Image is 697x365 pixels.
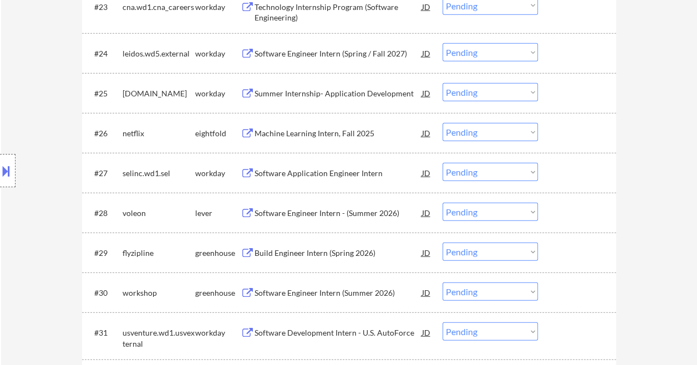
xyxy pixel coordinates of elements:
[195,128,241,139] div: eightfold
[123,2,195,13] div: cna.wd1.cna_careers
[94,48,114,59] div: #24
[421,43,432,63] div: JD
[195,327,241,338] div: workday
[421,83,432,103] div: JD
[195,48,241,59] div: workday
[123,287,195,299] div: workshop
[421,163,432,183] div: JD
[94,327,114,338] div: #31
[255,2,422,23] div: Technology Internship Program (Software Engineering)
[421,123,432,143] div: JD
[255,168,422,179] div: Software Application Engineer Intern
[255,208,422,219] div: Software Engineer Intern - (Summer 2026)
[123,327,195,349] div: usventure.wd1.usvexternal
[421,243,432,263] div: JD
[195,248,241,259] div: greenhouse
[94,287,114,299] div: #30
[255,327,422,338] div: Software Development Intern - U.S. AutoForce
[255,248,422,259] div: Build Engineer Intern (Spring 2026)
[195,168,241,179] div: workday
[195,2,241,13] div: workday
[421,322,432,342] div: JD
[195,88,241,99] div: workday
[255,287,422,299] div: Software Engineer Intern (Summer 2026)
[195,287,241,299] div: greenhouse
[255,88,422,99] div: Summer Internship- Application Development
[421,203,432,223] div: JD
[421,282,432,302] div: JD
[195,208,241,219] div: lever
[255,48,422,59] div: Software Engineer Intern (Spring / Fall 2027)
[123,48,195,59] div: leidos.wd5.external
[94,2,114,13] div: #23
[255,128,422,139] div: Machine Learning Intern, Fall 2025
